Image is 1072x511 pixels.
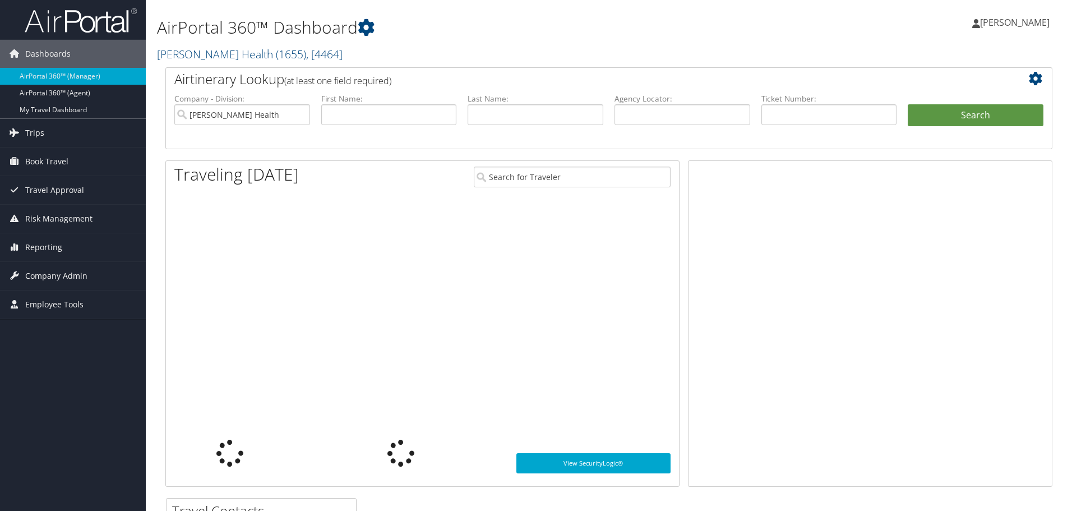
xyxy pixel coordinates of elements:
[25,40,71,68] span: Dashboards
[174,93,310,104] label: Company - Division:
[761,93,897,104] label: Ticket Number:
[908,104,1043,127] button: Search
[276,47,306,62] span: ( 1655 )
[516,453,671,473] a: View SecurityLogic®
[321,93,457,104] label: First Name:
[25,148,68,176] span: Book Travel
[284,75,391,87] span: (at least one field required)
[614,93,750,104] label: Agency Locator:
[25,233,62,261] span: Reporting
[468,93,603,104] label: Last Name:
[25,176,84,204] span: Travel Approval
[157,16,760,39] h1: AirPortal 360™ Dashboard
[474,167,671,187] input: Search for Traveler
[25,205,93,233] span: Risk Management
[972,6,1061,39] a: [PERSON_NAME]
[25,262,87,290] span: Company Admin
[174,163,299,186] h1: Traveling [DATE]
[25,7,137,34] img: airportal-logo.png
[174,70,969,89] h2: Airtinerary Lookup
[25,291,84,319] span: Employee Tools
[25,119,44,147] span: Trips
[306,47,343,62] span: , [ 4464 ]
[980,16,1050,29] span: [PERSON_NAME]
[157,47,343,62] a: [PERSON_NAME] Health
